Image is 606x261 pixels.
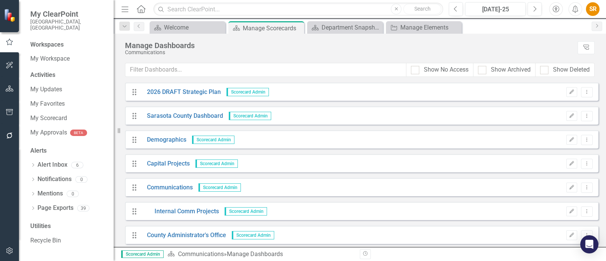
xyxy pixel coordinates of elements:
[580,235,598,253] div: Open Intercom Messenger
[141,136,186,144] a: Demographics
[30,85,106,94] a: My Updates
[164,23,223,32] div: Welcome
[553,66,590,74] div: Show Deleted
[141,207,219,216] a: Internal Comm Projects
[400,23,460,32] div: Manage Elements
[30,236,106,245] a: Recycle Bin
[403,4,441,14] button: Search
[30,9,106,19] span: My ClearPoint
[178,250,224,258] a: Communications
[67,191,79,197] div: 0
[37,204,73,213] a: Page Exports
[309,23,381,32] a: Department Snapshot
[491,66,531,74] div: Show Archived
[414,6,431,12] span: Search
[121,250,164,258] span: Scorecard Admin
[30,147,106,155] div: Alerts
[141,183,193,192] a: Communications
[30,100,106,108] a: My Favorites
[225,207,267,216] span: Scorecard Admin
[70,130,87,136] div: BETA
[125,63,406,77] input: Filter Dashboards...
[141,112,223,120] a: Sarasota County Dashboard
[4,8,17,22] img: ClearPoint Strategy
[30,128,67,137] a: My Approvals
[141,88,221,97] a: 2026 DRAFT Strategic Plan
[232,231,274,239] span: Scorecard Admin
[77,205,89,211] div: 39
[75,176,87,183] div: 0
[192,136,234,144] span: Scorecard Admin
[37,189,63,198] a: Mentions
[30,41,64,49] div: Workspaces
[586,2,600,16] button: SR
[243,23,302,33] div: Manage Scorecards
[30,19,106,31] small: [GEOGRAPHIC_DATA], [GEOGRAPHIC_DATA]
[151,23,223,32] a: Welcome
[229,112,271,120] span: Scorecard Admin
[468,5,523,14] div: [DATE]-25
[125,50,574,55] div: Communications
[71,162,83,168] div: 6
[30,71,106,80] div: Activities
[226,88,269,96] span: Scorecard Admin
[37,175,72,184] a: Notifications
[322,23,381,32] div: Department Snapshot
[141,231,226,240] a: County Administrator's Office
[465,2,526,16] button: [DATE]-25
[198,183,241,192] span: Scorecard Admin
[30,55,106,63] a: My Workspace
[141,159,190,168] a: Capital Projects
[388,23,460,32] a: Manage Elements
[424,66,469,74] div: Show No Access
[30,114,106,123] a: My Scorecard
[195,159,238,168] span: Scorecard Admin
[125,41,574,50] div: Manage Dashboards
[167,250,354,259] div: » Manage Dashboards
[30,222,106,231] div: Utilities
[153,3,443,16] input: Search ClearPoint...
[37,161,67,169] a: Alert Inbox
